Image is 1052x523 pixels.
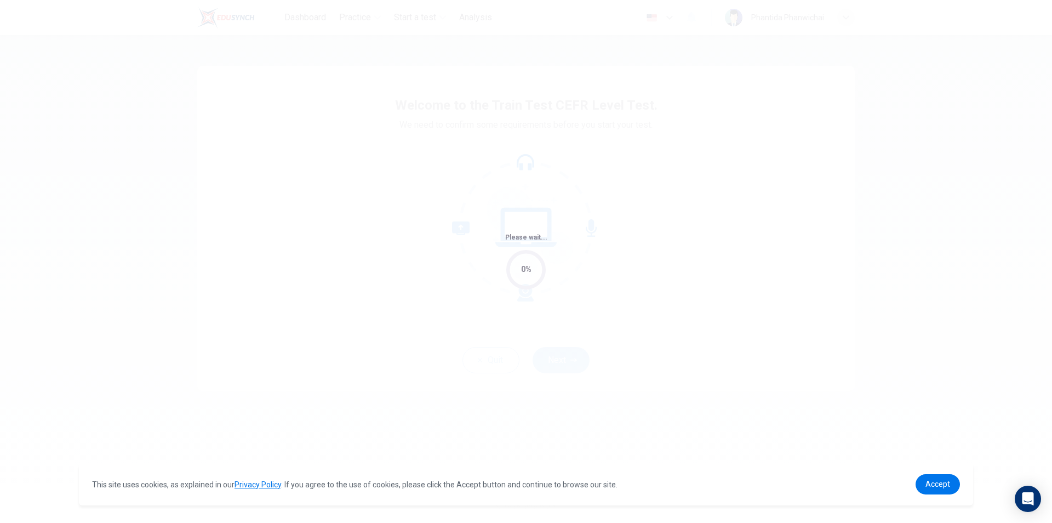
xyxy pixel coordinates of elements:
[521,263,531,276] div: 0%
[1015,486,1041,512] div: Open Intercom Messenger
[925,480,950,488] span: Accept
[505,234,547,241] span: Please wait...
[916,474,960,494] a: dismiss cookie message
[79,463,973,505] div: cookieconsent
[235,480,281,489] a: Privacy Policy
[92,480,618,489] span: This site uses cookies, as explained in our . If you agree to the use of cookies, please click th...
